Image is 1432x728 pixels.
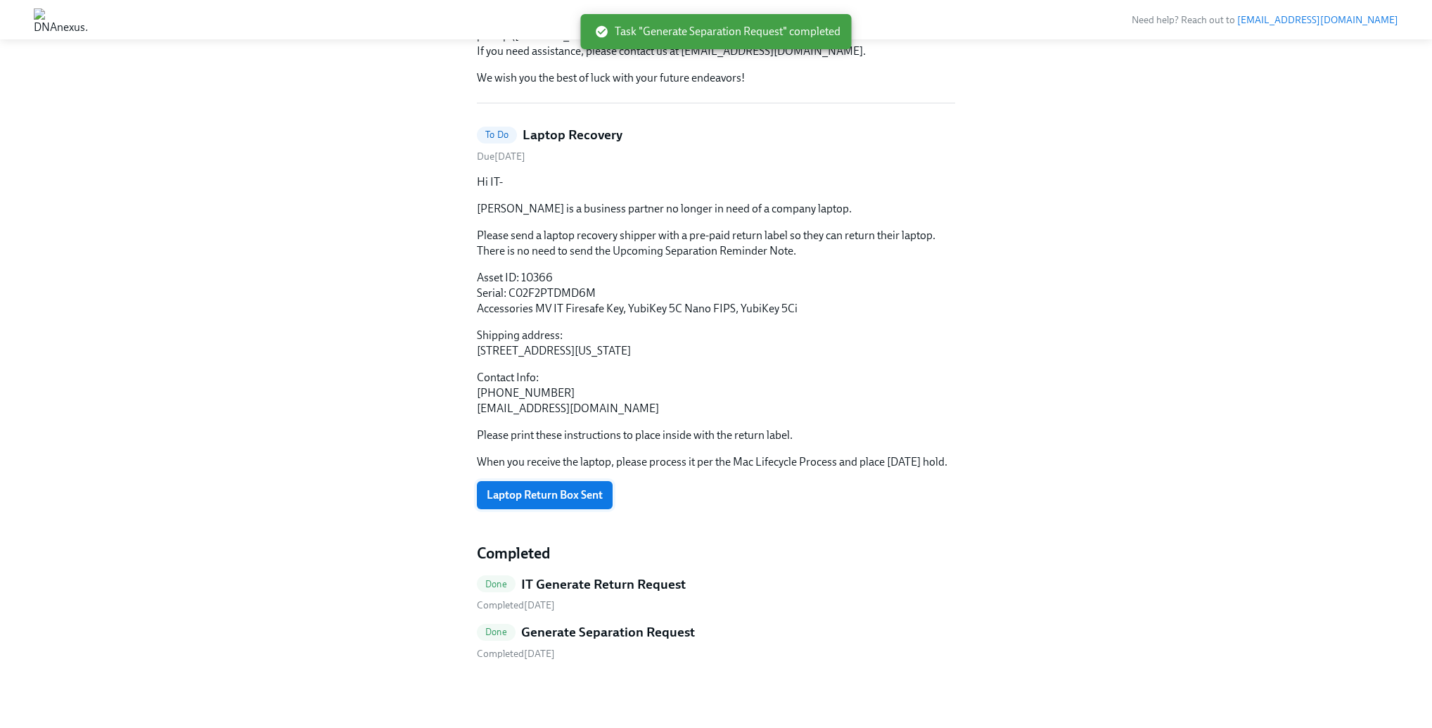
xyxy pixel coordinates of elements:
h5: Generate Separation Request [521,623,695,641]
a: DoneGenerate Separation Request Completed[DATE] [477,623,955,660]
p: We wish you the best of luck with your future endeavors! [477,70,955,86]
p: Asset ID: 10366 Serial: C02F2PTDMD6M Accessories MV IT Firesafe Key, YubiKey 5C Nano FIPS, YubiKe... [477,270,955,317]
span: To Do [477,129,517,140]
p: Shipping address: [STREET_ADDRESS][US_STATE] [477,328,955,359]
a: To DoLaptop RecoveryDue[DATE] [477,126,955,163]
p: Please print these instructions to place inside with the return label. [477,428,955,443]
span: Monday, September 22nd 2025, 9:00 am [477,151,525,162]
span: Friday, September 12th 2025, 10:32 am [477,599,555,611]
img: DNAnexus, Inc. [34,8,88,31]
span: Done [477,579,516,589]
p: Please send a laptop recovery shipper with a pre-paid return label so they can return their lapto... [477,228,955,259]
span: Need help? Reach out to [1132,14,1398,26]
p: Hi IT- [477,174,955,190]
h5: IT Generate Return Request [521,575,686,594]
a: DoneIT Generate Return Request Completed[DATE] [477,575,955,613]
p: [PERSON_NAME] is a business partner no longer in need of a company laptop. [477,201,955,217]
span: Task "Generate Separation Request" completed [595,24,840,39]
h5: Laptop Recovery [523,126,622,144]
span: Done [477,627,516,637]
button: Laptop Return Box Sent [477,481,613,509]
span: Friday, September 12th 2025, 2:48 pm [477,648,555,660]
p: When you receive the laptop, please process it per the Mac Lifecycle Process and place [DATE] hold. [477,454,955,470]
h4: Completed [477,543,955,564]
span: Laptop Return Box Sent [487,488,603,502]
p: Contact Info: [PHONE_NUMBER] [EMAIL_ADDRESS][DOMAIN_NAME] [477,370,955,416]
a: [EMAIL_ADDRESS][DOMAIN_NAME] [1237,14,1398,26]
